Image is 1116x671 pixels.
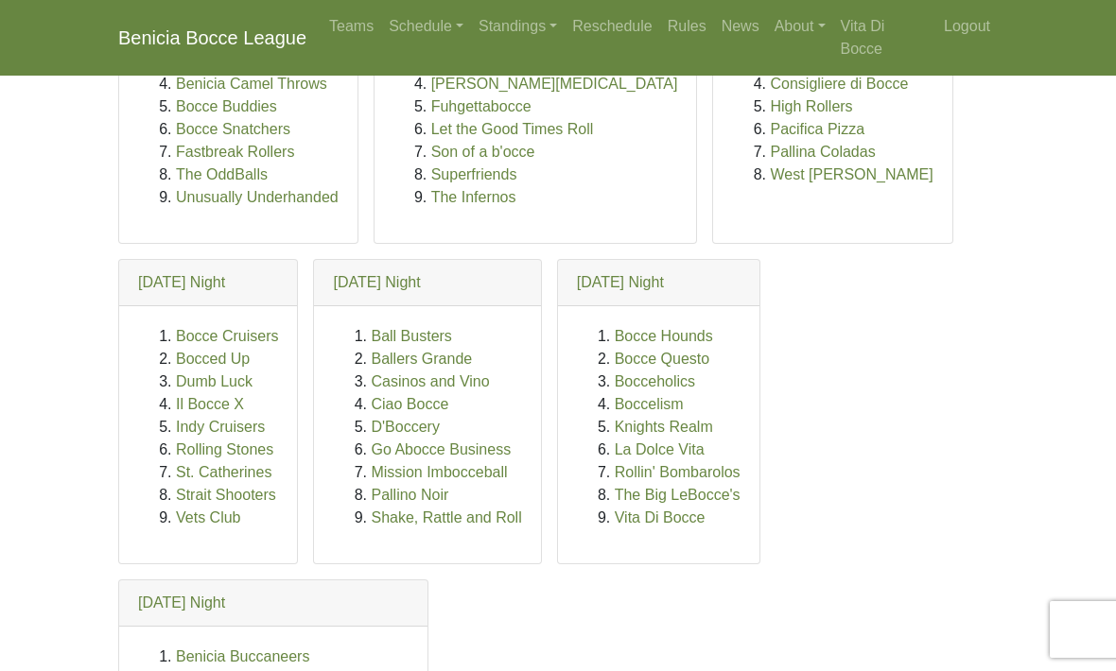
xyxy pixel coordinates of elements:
[371,487,448,503] a: Pallino Noir
[381,8,471,45] a: Schedule
[176,98,277,114] a: Bocce Buddies
[138,594,225,611] a: [DATE] Night
[431,121,594,137] a: Let the Good Times Roll
[176,509,240,525] a: Vets Club
[770,144,875,160] a: Pallina Coladas
[371,419,439,435] a: D'Boccery
[770,76,908,92] a: Consigliere di Bocce
[431,189,516,205] a: The Infernos
[471,8,565,45] a: Standings
[770,121,864,137] a: Pacifica Pizza
[770,98,852,114] a: High Rollers
[371,464,507,480] a: Mission Imbocceball
[770,166,933,182] a: West [PERSON_NAME]
[565,8,660,45] a: Reschedule
[431,98,532,114] a: Fuhgettabocce
[431,166,517,182] a: Superfriends
[371,351,472,367] a: Ballers Grande
[176,419,265,435] a: Indy Cruisers
[176,328,278,344] a: Bocce Cruisers
[176,189,339,205] a: Unusually Underhanded
[176,373,253,389] a: Dumb Luck
[577,274,664,290] a: [DATE] Night
[660,8,714,45] a: Rules
[615,419,713,435] a: Knights Realm
[936,8,998,45] a: Logout
[176,464,271,480] a: St. Catherines
[833,8,937,68] a: Vita Di Bocce
[615,328,713,344] a: Bocce Hounds
[333,274,420,290] a: [DATE] Night
[118,19,306,57] a: Benicia Bocce League
[176,648,309,664] a: Benicia Buccaneers
[322,8,381,45] a: Teams
[176,441,273,457] a: Rolling Stones
[176,76,327,92] a: Benicia Camel Throws
[371,373,489,389] a: Casinos and Vino
[138,274,225,290] a: [DATE] Night
[767,8,833,45] a: About
[371,441,511,457] a: Go Abocce Business
[615,441,705,457] a: La Dolce Vita
[176,487,276,503] a: Strait Shooters
[714,8,767,45] a: News
[176,166,268,182] a: The OddBalls
[615,351,710,367] a: Bocce Questo
[615,464,741,480] a: Rollin' Bombarolos
[176,396,244,412] a: Il Bocce X
[615,487,741,503] a: The Big LeBocce's
[371,396,448,412] a: Ciao Bocce
[176,351,250,367] a: Bocced Up
[615,509,706,525] a: Vita Di Bocce
[615,396,684,412] a: Boccelism
[176,121,290,137] a: Bocce Snatchers
[431,76,678,92] a: [PERSON_NAME][MEDICAL_DATA]
[431,144,535,160] a: Son of a b'occe
[176,144,294,160] a: Fastbreak Rollers
[615,373,695,389] a: Bocceholics
[371,328,451,344] a: Ball Busters
[371,509,521,525] a: Shake, Rattle and Roll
